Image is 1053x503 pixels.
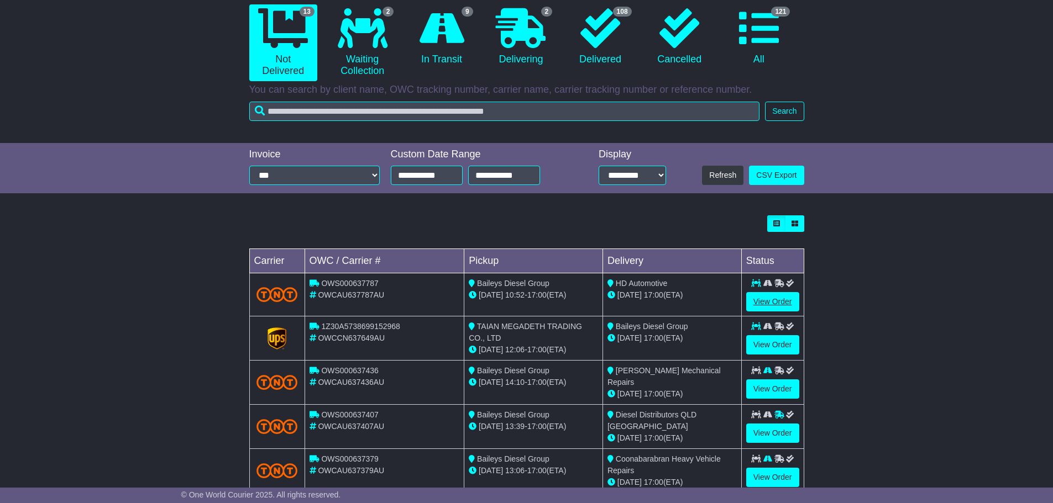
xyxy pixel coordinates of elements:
span: [DATE] [617,433,642,442]
span: [DATE] [479,466,503,475]
td: Carrier [249,249,305,273]
a: 108 Delivered [566,4,634,70]
span: Baileys Diesel Group [616,322,688,331]
span: [DATE] [479,345,503,354]
span: 17:00 [644,433,663,442]
span: [DATE] [617,290,642,299]
a: 121 All [725,4,793,70]
p: You can search by client name, OWC tracking number, carrier name, carrier tracking number or refe... [249,84,804,96]
button: Refresh [702,166,743,185]
span: 13 [300,7,315,17]
img: GetCarrierServiceLogo [268,327,286,350]
span: 17:00 [527,422,547,431]
span: [DATE] [479,422,503,431]
span: 17:00 [527,466,547,475]
img: TNT_Domestic.png [256,287,298,302]
span: 14:10 [505,378,525,386]
span: 17:00 [527,378,547,386]
span: 108 [613,7,632,17]
span: 17:00 [527,290,547,299]
a: 2 Delivering [487,4,555,70]
span: 2 [541,7,553,17]
button: Search [765,102,804,121]
span: OWS000637407 [321,410,379,419]
div: - (ETA) [469,465,598,476]
a: 9 In Transit [407,4,475,70]
span: 2 [383,7,394,17]
span: 13:39 [505,422,525,431]
img: TNT_Domestic.png [256,419,298,434]
span: [DATE] [479,378,503,386]
a: View Order [746,335,799,354]
span: [DATE] [617,333,642,342]
span: 9 [462,7,473,17]
span: 12:06 [505,345,525,354]
img: TNT_Domestic.png [256,463,298,478]
span: 10:52 [505,290,525,299]
span: 17:00 [644,333,663,342]
span: Baileys Diesel Group [477,410,549,419]
span: [PERSON_NAME] Mechanical Repairs [607,366,721,386]
span: OWCAU637787AU [318,290,384,299]
span: © One World Courier 2025. All rights reserved. [181,490,341,499]
td: Status [741,249,804,273]
div: (ETA) [607,476,737,488]
td: Delivery [603,249,741,273]
span: [DATE] [479,290,503,299]
a: View Order [746,468,799,487]
span: OWCAU637436AU [318,378,384,386]
div: (ETA) [607,388,737,400]
a: Cancelled [646,4,714,70]
div: (ETA) [607,289,737,301]
img: TNT_Domestic.png [256,375,298,390]
a: 13 Not Delivered [249,4,317,81]
span: OWCCN637649AU [318,333,385,342]
span: [DATE] [617,389,642,398]
div: Custom Date Range [391,149,568,161]
div: Invoice [249,149,380,161]
span: OWS000637436 [321,366,379,375]
span: 121 [771,7,790,17]
span: 13:06 [505,466,525,475]
span: OWCAU637407AU [318,422,384,431]
a: View Order [746,292,799,311]
div: - (ETA) [469,289,598,301]
div: Display [599,149,666,161]
div: - (ETA) [469,377,598,388]
span: TAIAN MEGADETH TRADING CO., LTD [469,322,582,342]
a: CSV Export [749,166,804,185]
span: 17:00 [527,345,547,354]
span: 17:00 [644,478,663,486]
span: HD Automotive [616,279,667,288]
span: Coonabarabran Heavy Vehicle Repairs [607,454,721,475]
div: - (ETA) [469,344,598,356]
span: 17:00 [644,389,663,398]
span: OWCAU637379AU [318,466,384,475]
span: [DATE] [617,478,642,486]
span: 17:00 [644,290,663,299]
div: - (ETA) [469,421,598,432]
span: Baileys Diesel Group [477,366,549,375]
span: OWS000637787 [321,279,379,288]
span: Diesel Distributors QLD [GEOGRAPHIC_DATA] [607,410,696,431]
div: (ETA) [607,432,737,444]
span: OWS000637379 [321,454,379,463]
div: (ETA) [607,332,737,344]
span: Baileys Diesel Group [477,279,549,288]
a: View Order [746,379,799,399]
span: Baileys Diesel Group [477,454,549,463]
td: OWC / Carrier # [305,249,464,273]
a: 2 Waiting Collection [328,4,396,81]
span: 1Z30A5738699152968 [321,322,400,331]
a: View Order [746,423,799,443]
td: Pickup [464,249,603,273]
